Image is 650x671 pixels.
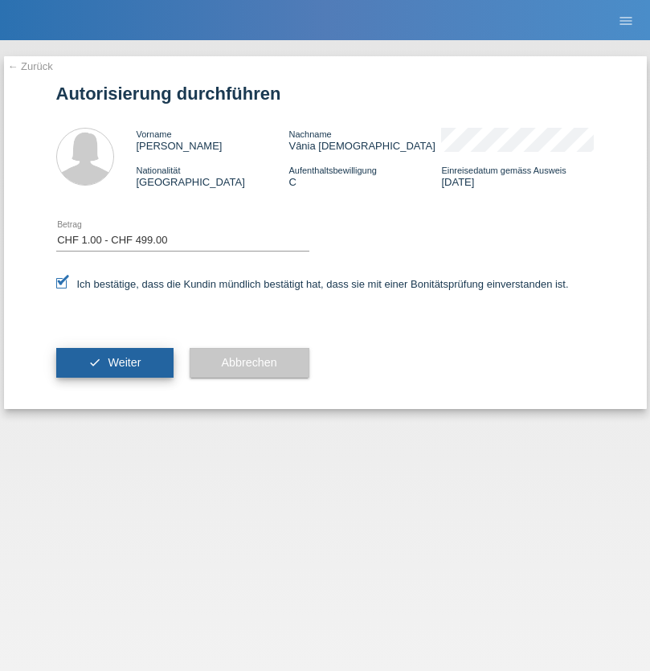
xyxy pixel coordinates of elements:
[441,166,566,175] span: Einreisedatum gemäss Ausweis
[190,348,309,378] button: Abbrechen
[108,356,141,369] span: Weiter
[56,84,595,104] h1: Autorisierung durchführen
[288,129,331,139] span: Nachname
[56,348,174,378] button: check Weiter
[288,166,376,175] span: Aufenthaltsbewilligung
[288,164,441,188] div: C
[222,356,277,369] span: Abbrechen
[610,15,642,25] a: menu
[8,60,53,72] a: ← Zurück
[137,128,289,152] div: [PERSON_NAME]
[56,278,569,290] label: Ich bestätige, dass die Kundin mündlich bestätigt hat, dass sie mit einer Bonitätsprüfung einvers...
[137,166,181,175] span: Nationalität
[137,129,172,139] span: Vorname
[441,164,594,188] div: [DATE]
[618,13,634,29] i: menu
[88,356,101,369] i: check
[288,128,441,152] div: Vânia [DEMOGRAPHIC_DATA]
[137,164,289,188] div: [GEOGRAPHIC_DATA]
